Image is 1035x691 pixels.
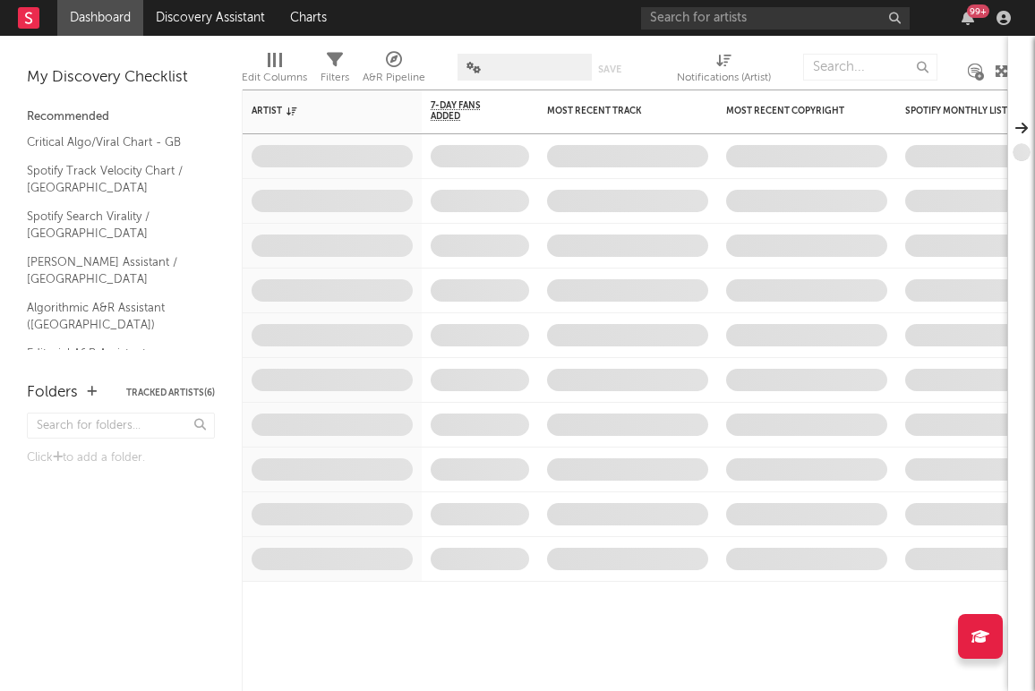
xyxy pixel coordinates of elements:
a: Spotify Search Virality / [GEOGRAPHIC_DATA] [27,207,197,243]
div: A&R Pipeline [363,45,425,97]
button: Tracked Artists(6) [126,388,215,397]
div: Edit Columns [242,45,307,97]
div: Most Recent Copyright [726,106,860,116]
div: Folders [27,382,78,404]
div: Filters [321,67,349,89]
a: [PERSON_NAME] Assistant / [GEOGRAPHIC_DATA] [27,252,197,289]
div: My Discovery Checklist [27,67,215,89]
a: Spotify Track Velocity Chart / [GEOGRAPHIC_DATA] [27,161,197,198]
div: Artist [252,106,386,116]
div: Click to add a folder. [27,448,215,469]
div: Most Recent Track [547,106,681,116]
div: Edit Columns [242,67,307,89]
input: Search... [803,54,937,81]
input: Search for folders... [27,413,215,439]
button: 99+ [962,11,974,25]
div: Recommended [27,107,215,128]
button: Save [598,64,621,74]
div: A&R Pipeline [363,67,425,89]
span: 7-Day Fans Added [431,100,502,122]
div: 99 + [967,4,989,18]
input: Search for artists [641,7,910,30]
div: Notifications (Artist) [677,45,771,97]
a: Algorithmic A&R Assistant ([GEOGRAPHIC_DATA]) [27,298,197,335]
a: Editorial A&R Assistant ([GEOGRAPHIC_DATA]) [27,344,197,380]
div: Notifications (Artist) [677,67,771,89]
a: Critical Algo/Viral Chart - GB [27,132,197,152]
div: Filters [321,45,349,97]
